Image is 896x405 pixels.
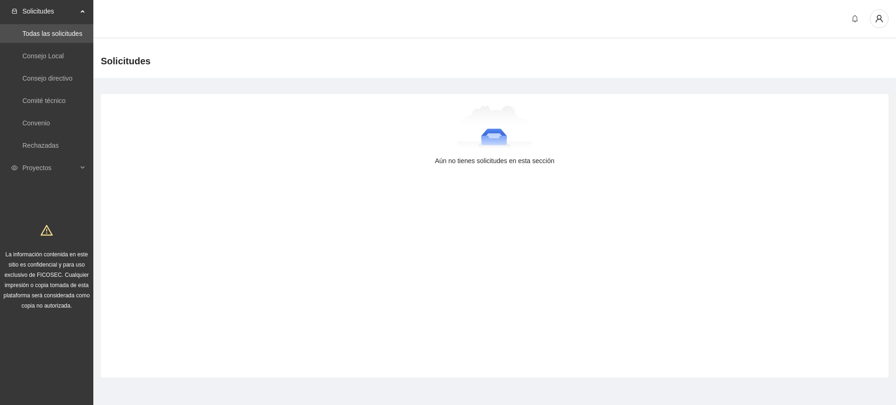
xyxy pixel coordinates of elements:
[41,224,53,236] span: warning
[22,2,77,21] span: Solicitudes
[870,14,888,23] span: user
[870,9,889,28] button: user
[4,251,90,309] span: La información contenida en este sitio es confidencial y para uso exclusivo de FICOSEC. Cualquier...
[11,165,18,171] span: eye
[22,119,50,127] a: Convenio
[101,54,151,69] span: Solicitudes
[847,11,862,26] button: bell
[22,30,82,37] a: Todas las solicitudes
[22,158,77,177] span: Proyectos
[22,52,64,60] a: Consejo Local
[457,105,533,152] img: Aún no tienes solicitudes en esta sección
[22,75,72,82] a: Consejo directivo
[116,156,874,166] div: Aún no tienes solicitudes en esta sección
[22,142,59,149] a: Rechazadas
[11,8,18,14] span: inbox
[848,15,862,22] span: bell
[22,97,66,104] a: Comité técnico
